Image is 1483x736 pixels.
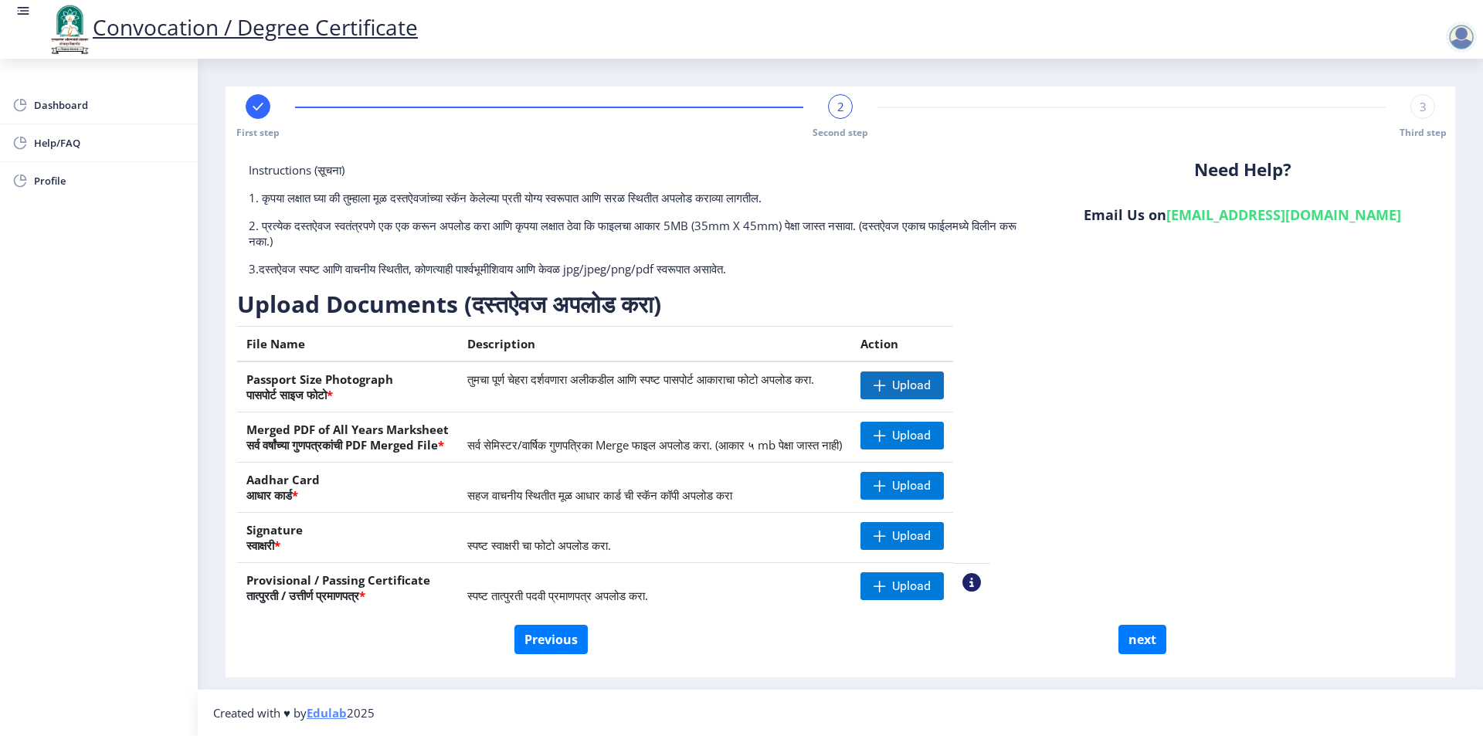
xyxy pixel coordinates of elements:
span: Created with ♥ by 2025 [213,705,375,721]
span: स्पष्ट स्वाक्षरी चा फोटो अपलोड करा. [467,538,611,553]
h3: Upload Documents (दस्तऐवज अपलोड करा) [237,289,990,320]
img: logo [46,3,93,56]
nb-action: View Sample PDC [962,573,981,592]
span: Upload [892,528,931,544]
th: Description [458,327,851,362]
h6: Email Us on [1053,205,1432,224]
p: 3.दस्तऐवज स्पष्ट आणि वाचनीय स्थितीत, कोणत्याही पार्श्वभूमीशिवाय आणि केवळ jpg/jpeg/png/pdf स्वरूपा... [249,261,1030,276]
td: तुमचा पूर्ण चेहरा दर्शवणारा अलीकडील आणि स्पष्ट पासपोर्ट आकाराचा फोटो अपलोड करा. [458,361,851,412]
span: Second step [813,126,868,139]
a: Convocation / Degree Certificate [46,12,418,42]
th: Aadhar Card आधार कार्ड [237,463,458,513]
span: Upload [892,578,931,594]
span: 3 [1420,99,1427,114]
span: Upload [892,378,931,393]
button: next [1118,625,1166,654]
span: Third step [1400,126,1447,139]
b: Need Help? [1194,158,1291,181]
span: Upload [892,428,931,443]
th: File Name [237,327,458,362]
span: Dashboard [34,96,185,114]
th: Provisional / Passing Certificate तात्पुरती / उत्तीर्ण प्रमाणपत्र [237,563,458,613]
th: Passport Size Photograph पासपोर्ट साइज फोटो [237,361,458,412]
th: Merged PDF of All Years Marksheet सर्व वर्षांच्या गुणपत्रकांची PDF Merged File [237,412,458,463]
span: Help/FAQ [34,134,185,152]
button: Previous [514,625,588,654]
th: Action [851,327,953,362]
p: 2. प्रत्येक दस्तऐवज स्वतंत्रपणे एक एक करून अपलोड करा आणि कृपया लक्षात ठेवा कि फाइलचा आकार 5MB (35... [249,218,1030,249]
span: स्पष्ट तात्पुरती पदवी प्रमाणपत्र अपलोड करा. [467,588,648,603]
span: सहज वाचनीय स्थितीत मूळ आधार कार्ड ची स्कॅन कॉपी अपलोड करा [467,487,732,503]
a: Edulab [307,705,347,721]
span: First step [236,126,280,139]
span: सर्व सेमिस्टर/वार्षिक गुणपत्रिका Merge फाइल अपलोड करा. (आकार ५ mb पेक्षा जास्त नाही) [467,437,842,453]
a: [EMAIL_ADDRESS][DOMAIN_NAME] [1166,205,1401,224]
th: Signature स्वाक्षरी [237,513,458,563]
span: Upload [892,478,931,493]
span: Instructions (सूचना) [249,162,344,178]
p: 1. कृपया लक्षात घ्या की तुम्हाला मूळ दस्तऐवजांच्या स्कॅन केलेल्या प्रती योग्य स्वरूपात आणि सरळ स्... [249,190,1030,205]
span: Profile [34,171,185,190]
span: 2 [837,99,844,114]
